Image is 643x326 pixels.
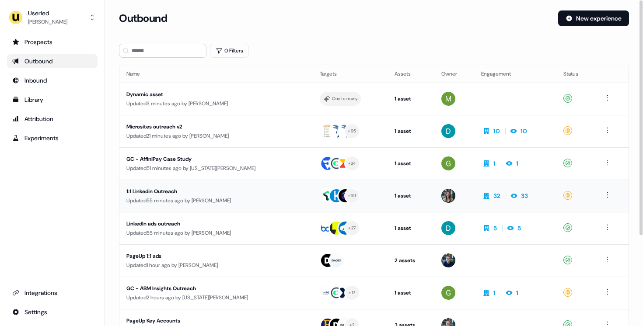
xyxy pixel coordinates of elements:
a: Go to attribution [7,112,98,126]
th: Name [119,65,313,83]
img: Georgia [441,156,455,170]
a: Go to integrations [7,286,98,300]
div: + 27 [348,224,356,232]
div: Updated 21 minutes ago by [PERSON_NAME] [126,132,306,140]
div: 10 [493,127,500,135]
div: 2 assets [395,256,427,265]
button: New experience [558,10,629,26]
div: Integrations [12,288,92,297]
div: 1 [516,288,518,297]
div: 33 [521,191,528,200]
div: [PERSON_NAME] [28,17,67,26]
div: Userled [28,9,67,17]
div: 1 asset [395,288,427,297]
div: 5 [517,224,521,232]
div: Outbound [12,57,92,66]
div: Microsites outreach v2 [126,122,287,131]
img: David [441,124,455,138]
div: + 24 [348,160,356,167]
div: Updated 2 hours ago by [US_STATE][PERSON_NAME] [126,293,306,302]
img: David [441,221,455,235]
div: Experiments [12,134,92,142]
div: + 151 [348,192,356,200]
div: 1 [493,288,496,297]
div: Updated 3 minutes ago by [PERSON_NAME] [126,99,306,108]
div: 10 [521,127,527,135]
a: Go to prospects [7,35,98,49]
div: 1 [516,159,518,168]
div: 32 [493,191,500,200]
img: Charlotte [441,189,455,203]
div: One to many [332,95,358,103]
div: + 95 [348,127,356,135]
div: Library [12,95,92,104]
th: Status [556,65,595,83]
th: Assets [388,65,434,83]
button: 0 Filters [210,44,249,58]
div: PageUp 1:1 ads [126,252,287,260]
a: Go to Inbound [7,73,98,87]
a: Go to outbound experience [7,54,98,68]
a: Go to templates [7,93,98,107]
div: 1 asset [395,127,427,135]
div: 1 asset [395,224,427,232]
div: Attribution [12,114,92,123]
div: 1 [493,159,496,168]
img: Mickael [441,92,455,106]
div: Updated 51 minutes ago by [US_STATE][PERSON_NAME] [126,164,306,173]
div: Inbound [12,76,92,85]
div: GC - AffiniPay Case Study [126,155,287,163]
th: Targets [313,65,388,83]
div: Prospects [12,38,92,46]
img: James [441,253,455,267]
th: Engagement [474,65,556,83]
div: 1 asset [395,159,427,168]
div: Updated 55 minutes ago by [PERSON_NAME] [126,196,306,205]
div: LinkedIn ads outreach [126,219,287,228]
div: Dynamic asset [126,90,287,99]
div: Settings [12,308,92,316]
button: Userled[PERSON_NAME] [7,7,98,28]
a: Go to experiments [7,131,98,145]
th: Owner [434,65,475,83]
div: 5 [493,224,497,232]
div: PageUp Key Accounts [126,316,287,325]
div: + 17 [349,289,355,297]
div: GC - ABM Insights Outreach [126,284,287,293]
a: Go to integrations [7,305,98,319]
div: 1:1 Linkedin Outreach [126,187,287,196]
div: 1 asset [395,94,427,103]
div: 1 asset [395,191,427,200]
div: Updated 1 hour ago by [PERSON_NAME] [126,261,306,270]
div: Updated 55 minutes ago by [PERSON_NAME] [126,229,306,237]
img: Georgia [441,286,455,300]
h3: Outbound [119,12,167,25]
